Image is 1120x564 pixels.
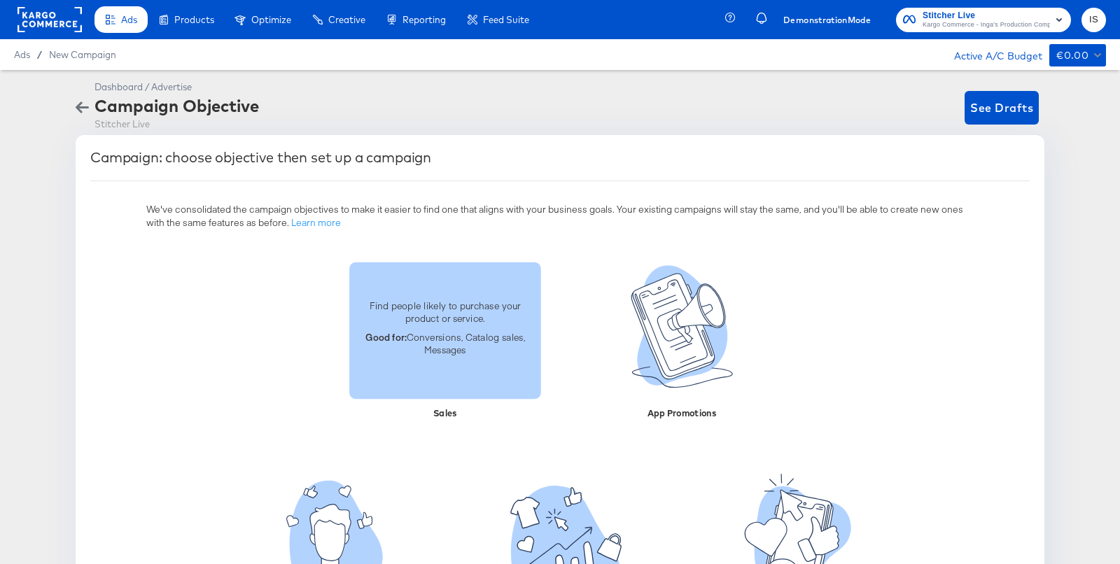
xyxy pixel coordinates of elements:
[1081,8,1106,32] button: IS
[14,49,30,60] span: Ads
[965,91,1039,125] button: See Drafts
[575,404,788,420] div: App Promotions
[939,44,1042,65] div: Active A/C Budget
[121,14,137,25] span: Ads
[174,14,214,25] span: Products
[923,20,1050,31] span: Kargo Commerce - Inga's Production Company
[1087,12,1100,28] span: IS
[94,80,259,94] div: Dashboard / Advertise
[896,8,1071,32] button: Stitcher LiveKargo Commerce - Inga's Production Company
[49,49,116,60] a: New Campaign
[358,299,533,325] p: Find people likely to purchase your product or service.
[30,49,49,60] span: /
[94,94,259,118] div: Campaign Objective
[1056,47,1088,64] div: €0.00
[339,404,552,420] div: Sales
[291,216,341,230] a: Learn more
[783,13,871,27] span: Demonstration Mode
[251,14,291,25] span: Optimize
[358,330,533,356] p: Conversions, Catalog sales, Messages
[483,14,529,25] span: Feed Suite
[365,330,407,343] strong: Good for:
[1049,44,1106,66] button: €0.00
[970,98,1033,118] span: See Drafts
[146,192,974,229] div: We've consolidated the campaign objectives to make it easier to find one that aligns with your bu...
[402,14,446,25] span: Reporting
[90,149,431,166] div: Campaign: choose objective then set up a campaign
[94,118,259,131] div: Stitcher Live
[923,8,1050,23] span: Stitcher Live
[328,14,365,25] span: Creative
[778,13,876,27] button: DemonstrationMode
